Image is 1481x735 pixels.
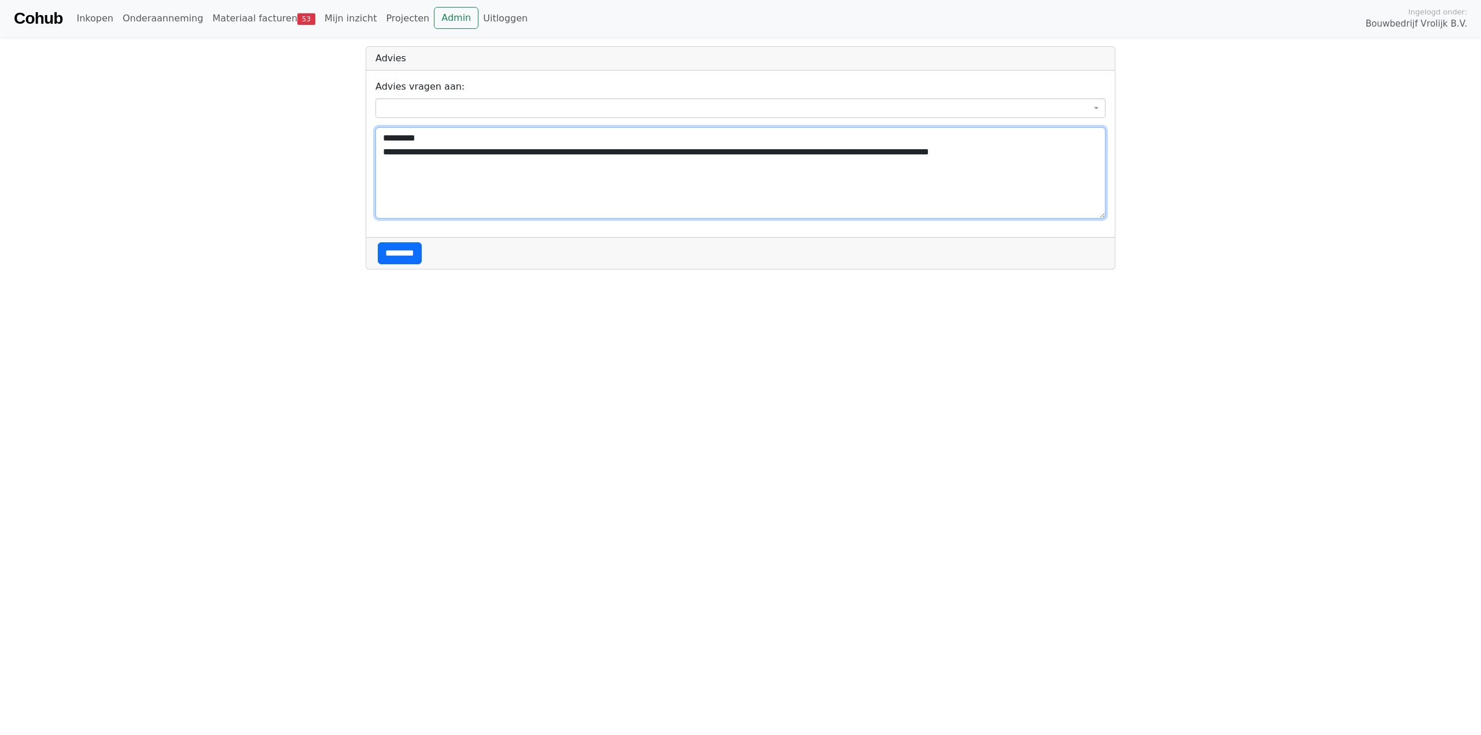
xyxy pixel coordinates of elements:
[72,7,117,30] a: Inkopen
[375,80,465,94] label: Advies vragen aan:
[1408,6,1467,17] span: Ingelogd onder:
[297,13,315,25] span: 53
[118,7,208,30] a: Onderaanneming
[320,7,382,30] a: Mijn inzicht
[14,5,62,32] a: Cohub
[366,47,1115,71] div: Advies
[208,7,320,30] a: Materiaal facturen53
[1365,17,1467,31] span: Bouwbedrijf Vrolijk B.V.
[434,7,478,29] a: Admin
[381,7,434,30] a: Projecten
[478,7,532,30] a: Uitloggen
